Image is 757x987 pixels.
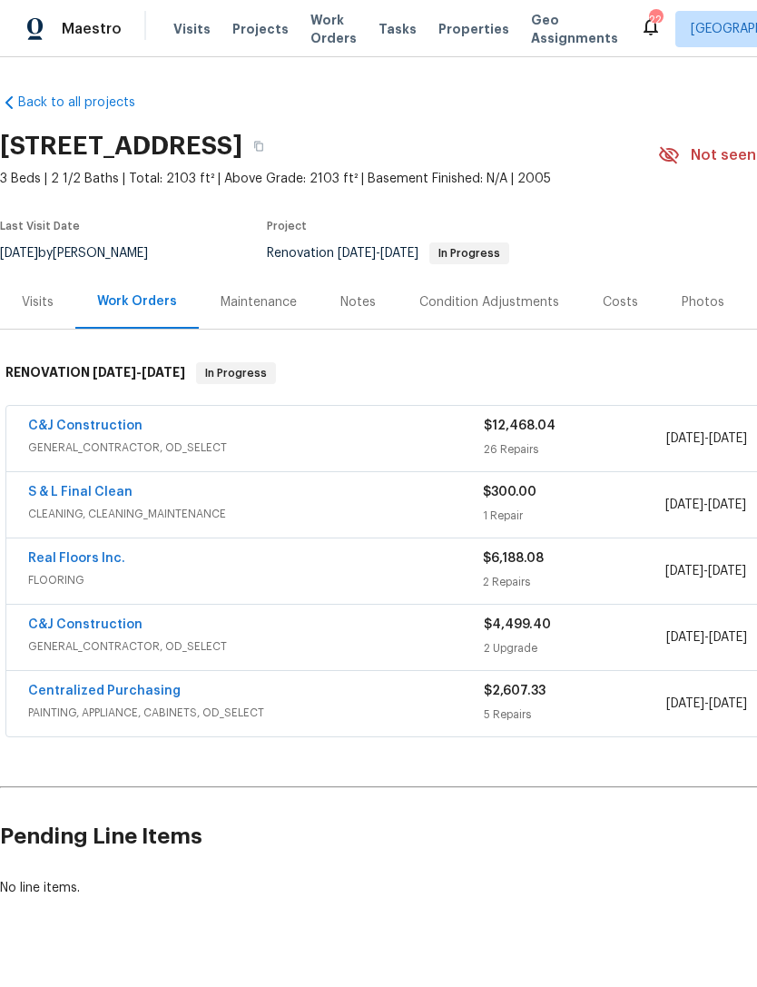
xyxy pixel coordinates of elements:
[267,247,509,260] span: Renovation
[666,429,747,448] span: -
[28,618,143,631] a: C&J Construction
[709,432,747,445] span: [DATE]
[483,486,536,498] span: $300.00
[483,507,664,525] div: 1 Repair
[484,419,555,432] span: $12,468.04
[28,685,181,697] a: Centralized Purchasing
[666,697,704,710] span: [DATE]
[484,706,666,724] div: 5 Repairs
[682,293,724,311] div: Photos
[97,292,177,311] div: Work Orders
[310,11,357,47] span: Work Orders
[665,562,746,580] span: -
[483,573,664,591] div: 2 Repairs
[242,130,275,163] button: Copy Address
[709,697,747,710] span: [DATE]
[708,498,746,511] span: [DATE]
[28,505,483,523] span: CLEANING, CLEANING_MAINTENANCE
[665,496,746,514] span: -
[338,247,418,260] span: -
[649,11,662,29] div: 22
[484,685,546,697] span: $2,607.33
[232,20,289,38] span: Projects
[438,20,509,38] span: Properties
[28,552,125,565] a: Real Floors Inc.
[531,11,618,47] span: Geo Assignments
[665,498,703,511] span: [DATE]
[484,639,666,657] div: 2 Upgrade
[431,248,507,259] span: In Progress
[603,293,638,311] div: Costs
[419,293,559,311] div: Condition Adjustments
[380,247,418,260] span: [DATE]
[666,628,747,646] span: -
[28,419,143,432] a: C&J Construction
[340,293,376,311] div: Notes
[338,247,376,260] span: [DATE]
[267,221,307,232] span: Project
[484,440,666,459] div: 26 Repairs
[22,293,54,311] div: Visits
[221,293,297,311] div: Maintenance
[666,631,704,644] span: [DATE]
[708,565,746,577] span: [DATE]
[173,20,211,38] span: Visits
[62,20,122,38] span: Maestro
[28,439,484,457] span: GENERAL_CONTRACTOR, OD_SELECT
[666,695,747,713] span: -
[28,571,483,589] span: FLOORING
[666,432,704,445] span: [DATE]
[142,366,185,379] span: [DATE]
[665,565,703,577] span: [DATE]
[198,364,274,382] span: In Progress
[484,618,551,631] span: $4,499.40
[378,23,417,35] span: Tasks
[93,366,136,379] span: [DATE]
[93,366,185,379] span: -
[483,552,544,565] span: $6,188.08
[5,362,185,384] h6: RENOVATION
[28,637,484,656] span: GENERAL_CONTRACTOR, OD_SELECT
[28,704,484,722] span: PAINTING, APPLIANCE, CABINETS, OD_SELECT
[28,486,133,498] a: S & L Final Clean
[709,631,747,644] span: [DATE]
